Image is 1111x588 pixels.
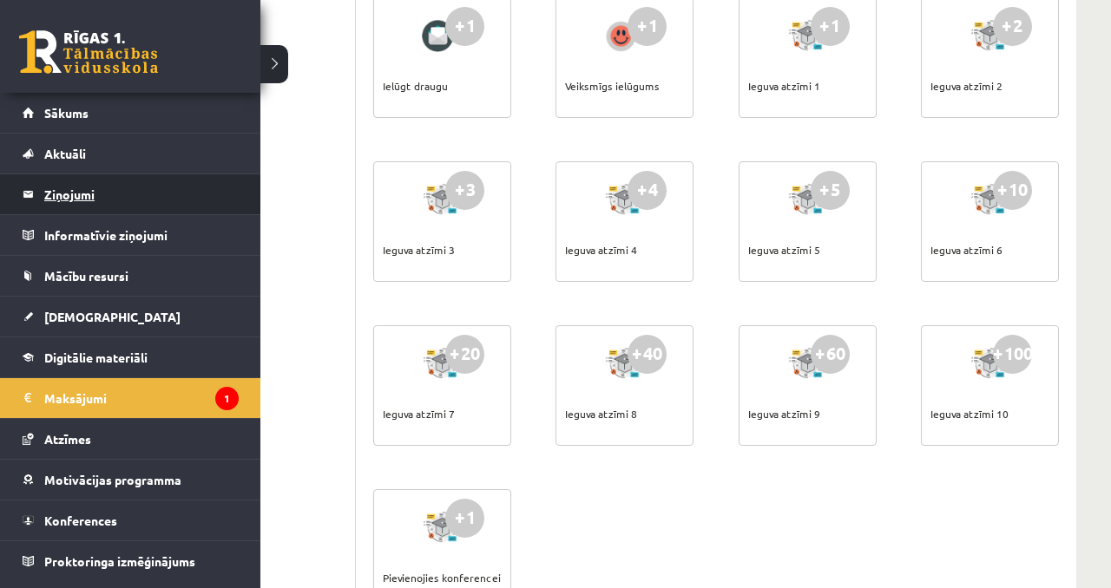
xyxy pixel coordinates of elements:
[383,56,448,116] div: Ielūgt draugu
[993,7,1032,46] div: +2
[748,56,820,116] div: Ieguva atzīmi 1
[628,171,667,210] div: +4
[23,256,239,296] a: Mācību resursi
[930,56,1003,116] div: Ieguva atzīmi 2
[811,171,850,210] div: +5
[445,7,484,46] div: +1
[628,7,667,46] div: +1
[383,383,455,444] div: Ieguva atzīmi 7
[930,383,1009,444] div: Ieguva atzīmi 10
[993,171,1032,210] div: +10
[215,387,239,410] i: 1
[44,513,117,528] span: Konferences
[811,335,850,374] div: +60
[44,309,181,324] span: [DEMOGRAPHIC_DATA]
[23,134,239,173] a: Aktuāli
[23,93,239,133] a: Sākums
[565,219,637,280] div: Ieguva atzīmi 4
[23,297,239,336] a: [DEMOGRAPHIC_DATA]
[44,215,239,255] legend: Informatīvie ziņojumi
[23,500,239,540] a: Konferences
[23,337,239,377] a: Digitālie materiāli
[44,472,181,487] span: Motivācijas programma
[44,146,86,161] span: Aktuāli
[383,219,455,280] div: Ieguva atzīmi 3
[44,174,239,214] legend: Ziņojumi
[23,215,239,255] a: Informatīvie ziņojumi
[44,378,239,418] legend: Maksājumi
[993,335,1032,374] div: +100
[930,219,1003,280] div: Ieguva atzīmi 6
[23,174,239,214] a: Ziņojumi
[23,419,239,459] a: Atzīmes
[44,350,148,365] span: Digitālie materiāli
[748,383,820,444] div: Ieguva atzīmi 9
[23,541,239,581] a: Proktoringa izmēģinājums
[565,56,660,116] div: Veiksmīgs ielūgums
[23,460,239,500] a: Motivācijas programma
[44,553,195,569] span: Proktoringa izmēģinājums
[44,431,91,447] span: Atzīmes
[445,499,484,538] div: +1
[44,268,128,284] span: Mācību resursi
[23,378,239,418] a: Maksājumi1
[628,335,667,374] div: +40
[19,30,158,74] a: Rīgas 1. Tālmācības vidusskola
[44,105,89,121] span: Sākums
[811,7,850,46] div: +1
[748,219,820,280] div: Ieguva atzīmi 5
[445,335,484,374] div: +20
[445,171,484,210] div: +3
[565,383,637,444] div: Ieguva atzīmi 8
